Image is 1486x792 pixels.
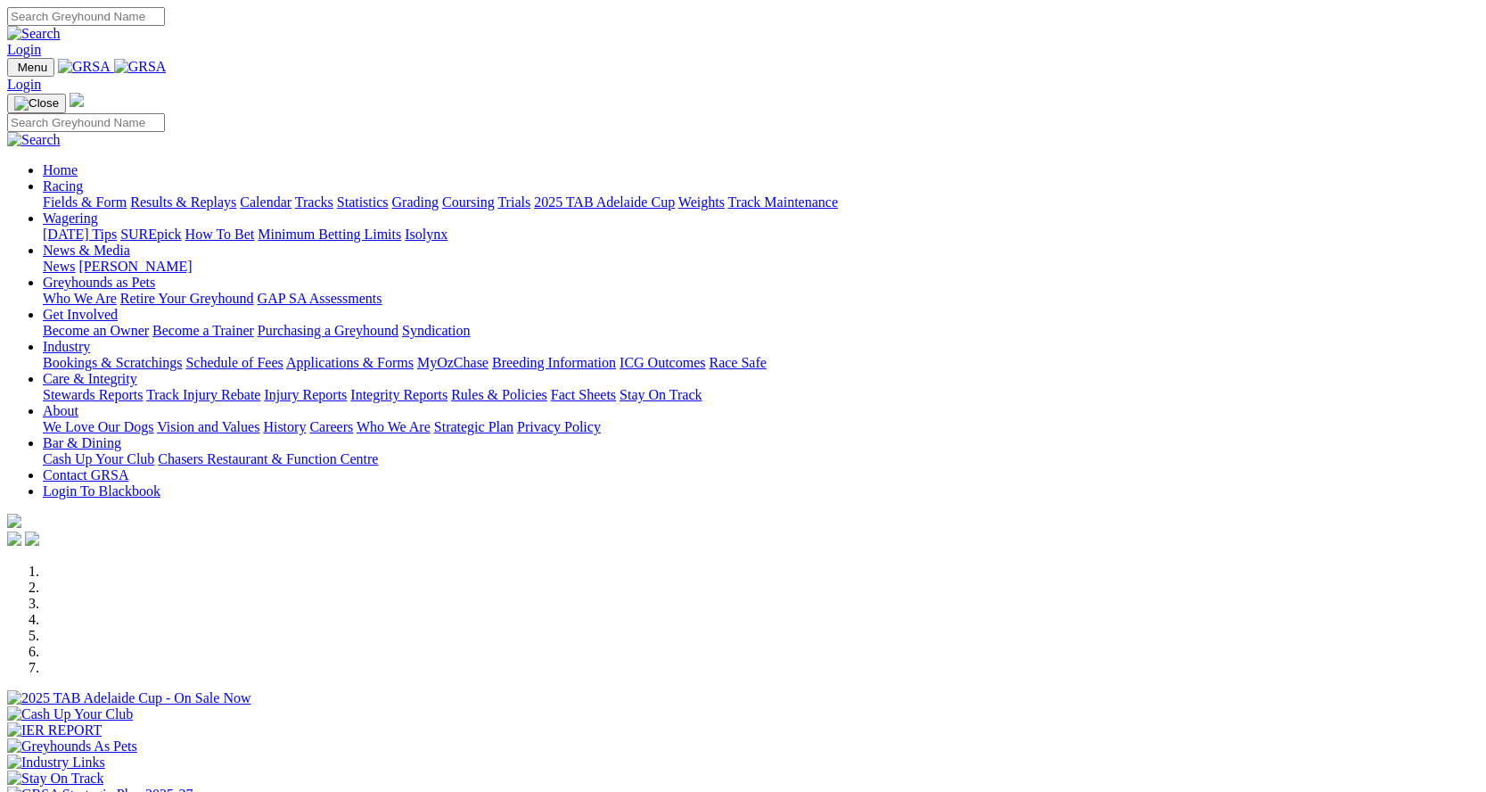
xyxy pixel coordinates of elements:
[43,307,118,322] a: Get Involved
[7,58,54,77] button: Toggle navigation
[7,26,61,42] img: Search
[43,451,154,466] a: Cash Up Your Club
[43,275,155,290] a: Greyhounds as Pets
[7,42,41,57] a: Login
[7,755,105,771] img: Industry Links
[350,387,447,402] a: Integrity Reports
[43,227,1479,243] div: Wagering
[7,514,21,528] img: logo-grsa-white.png
[551,387,616,402] a: Fact Sheets
[157,419,259,434] a: Vision and Values
[43,355,182,370] a: Bookings & Scratchings
[43,323,1479,339] div: Get Involved
[43,194,1479,210] div: Racing
[120,227,181,242] a: SUREpick
[7,77,41,92] a: Login
[43,387,143,402] a: Stewards Reports
[43,435,121,450] a: Bar & Dining
[263,419,306,434] a: History
[240,194,291,210] a: Calendar
[728,194,838,210] a: Track Maintenance
[7,113,165,132] input: Search
[43,194,127,210] a: Fields & Form
[43,259,1479,275] div: News & Media
[43,291,117,306] a: Who We Are
[7,722,102,738] img: IER REPORT
[7,738,137,755] img: Greyhounds As Pets
[709,355,766,370] a: Race Safe
[18,61,47,74] span: Menu
[43,355,1479,371] div: Industry
[405,227,447,242] a: Isolynx
[114,59,167,75] img: GRSA
[497,194,530,210] a: Trials
[43,243,130,258] a: News & Media
[295,194,333,210] a: Tracks
[7,532,21,546] img: facebook.svg
[517,419,601,434] a: Privacy Policy
[43,339,90,354] a: Industry
[43,419,153,434] a: We Love Our Dogs
[43,178,83,194] a: Racing
[185,355,283,370] a: Schedule of Fees
[43,467,128,483] a: Contact GRSA
[258,323,398,338] a: Purchasing a Greyhound
[417,355,488,370] a: MyOzChase
[43,162,78,177] a: Home
[620,355,705,370] a: ICG Outcomes
[337,194,389,210] a: Statistics
[492,355,616,370] a: Breeding Information
[7,7,165,26] input: Search
[58,59,111,75] img: GRSA
[43,291,1479,307] div: Greyhounds as Pets
[14,96,59,111] img: Close
[43,419,1479,435] div: About
[152,323,254,338] a: Become a Trainer
[158,451,378,466] a: Chasers Restaurant & Function Centre
[442,194,495,210] a: Coursing
[78,259,192,274] a: [PERSON_NAME]
[43,483,160,499] a: Login To Blackbook
[534,194,675,210] a: 2025 TAB Adelaide Cup
[286,355,414,370] a: Applications & Forms
[434,419,513,434] a: Strategic Plan
[43,451,1479,467] div: Bar & Dining
[7,690,251,706] img: 2025 TAB Adelaide Cup - On Sale Now
[7,132,61,148] img: Search
[43,387,1479,403] div: Care & Integrity
[7,94,66,113] button: Toggle navigation
[678,194,725,210] a: Weights
[309,419,353,434] a: Careers
[120,291,254,306] a: Retire Your Greyhound
[258,291,382,306] a: GAP SA Assessments
[451,387,547,402] a: Rules & Policies
[357,419,431,434] a: Who We Are
[392,194,439,210] a: Grading
[258,227,401,242] a: Minimum Betting Limits
[25,532,39,546] img: twitter.svg
[620,387,702,402] a: Stay On Track
[70,93,84,107] img: logo-grsa-white.png
[7,706,133,722] img: Cash Up Your Club
[43,403,78,418] a: About
[7,771,103,787] img: Stay On Track
[130,194,236,210] a: Results & Replays
[43,227,117,242] a: [DATE] Tips
[402,323,470,338] a: Syndication
[146,387,260,402] a: Track Injury Rebate
[43,371,137,386] a: Care & Integrity
[264,387,347,402] a: Injury Reports
[185,227,255,242] a: How To Bet
[43,210,98,226] a: Wagering
[43,259,75,274] a: News
[43,323,149,338] a: Become an Owner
